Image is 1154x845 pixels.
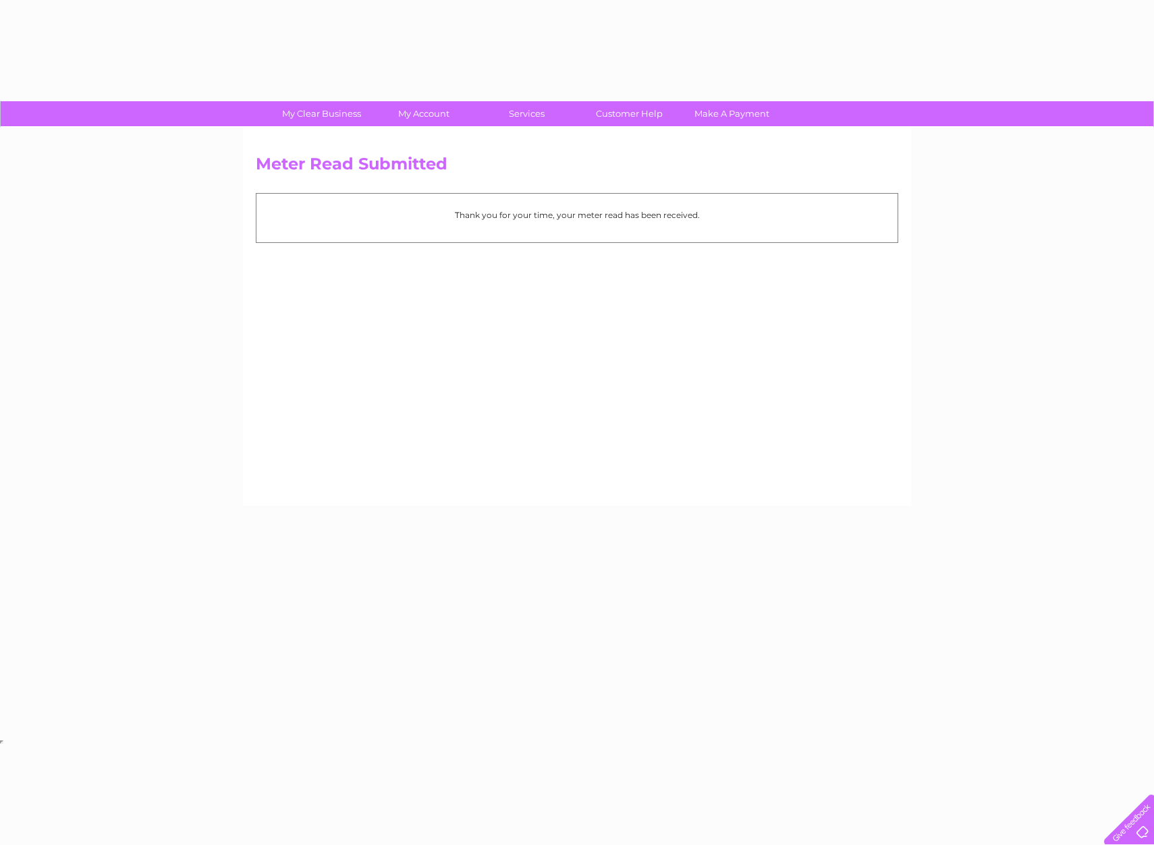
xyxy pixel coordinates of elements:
[471,101,582,126] a: Services
[256,155,898,180] h2: Meter Read Submitted
[676,101,788,126] a: Make A Payment
[266,101,377,126] a: My Clear Business
[368,101,480,126] a: My Account
[263,209,891,221] p: Thank you for your time, your meter read has been received.
[574,101,685,126] a: Customer Help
